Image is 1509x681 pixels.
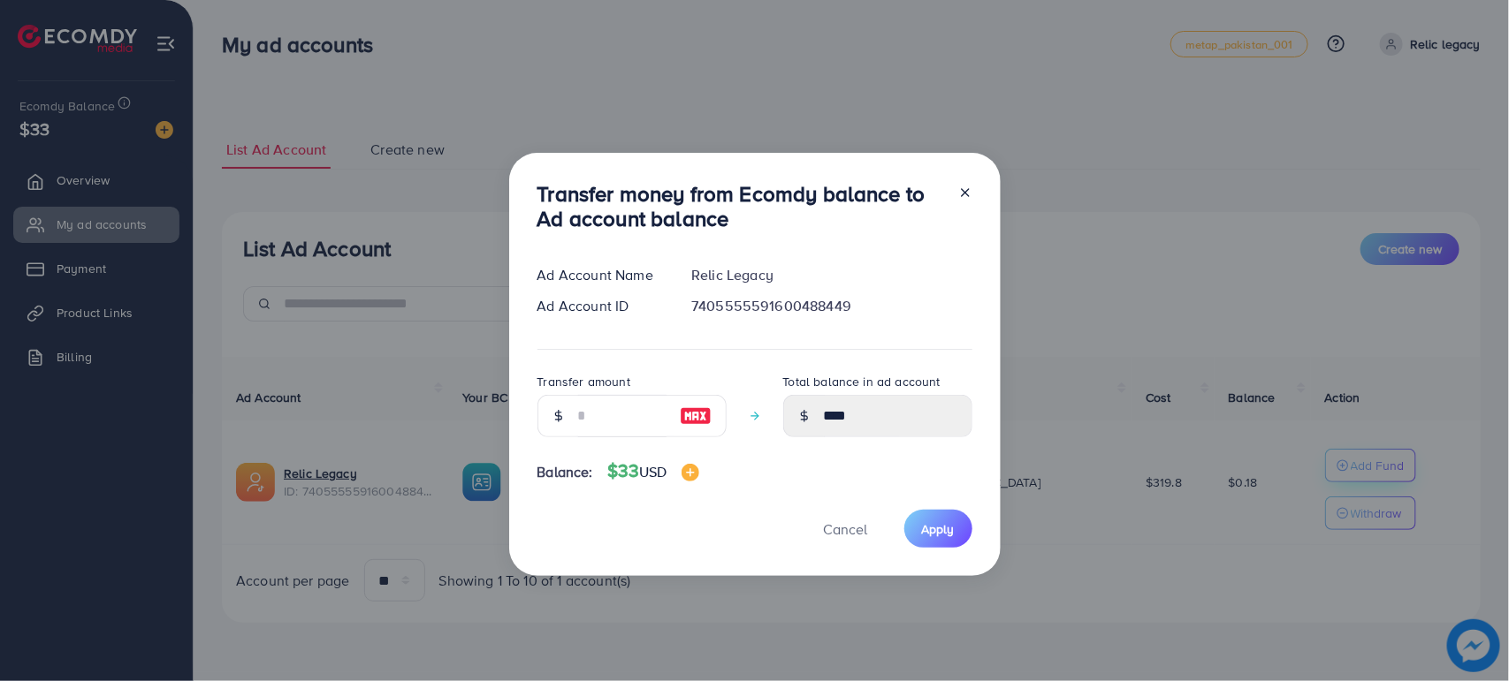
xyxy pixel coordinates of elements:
[677,265,986,285] div: Relic Legacy
[639,462,667,481] span: USD
[783,373,941,390] label: Total balance in ad account
[904,510,972,548] button: Apply
[523,296,678,316] div: Ad Account ID
[922,520,955,538] span: Apply
[677,296,986,316] div: 7405555591600488449
[523,265,678,285] div: Ad Account Name
[802,510,890,548] button: Cancel
[680,405,712,427] img: image
[537,462,593,482] span: Balance:
[537,181,944,232] h3: Transfer money from Ecomdy balance to Ad account balance
[682,464,699,481] img: image
[607,460,699,482] h4: $33
[537,373,630,390] label: Transfer amount
[824,519,868,539] span: Cancel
